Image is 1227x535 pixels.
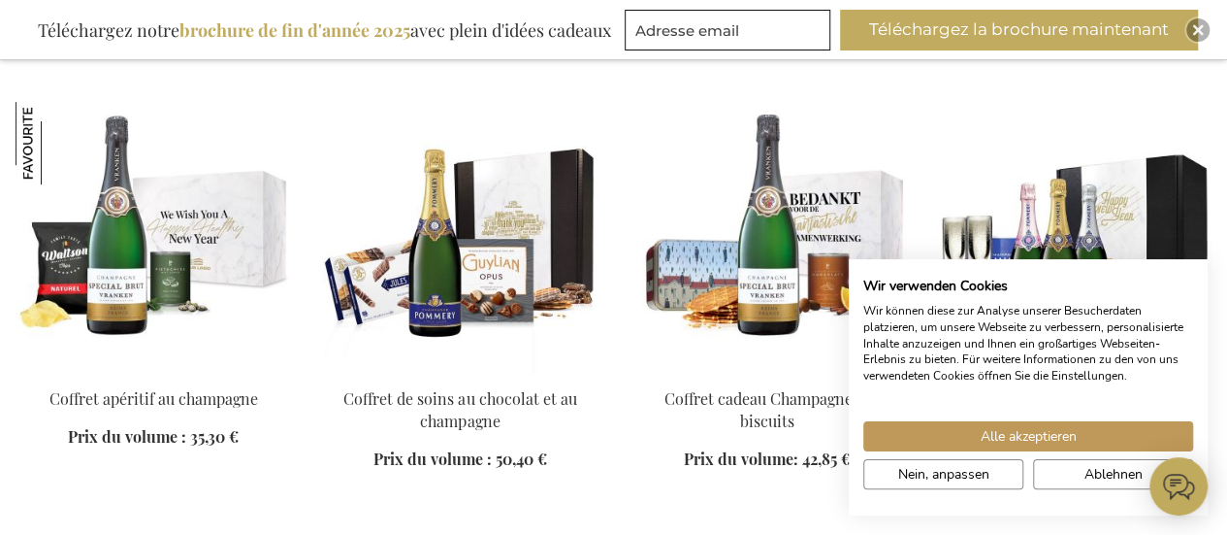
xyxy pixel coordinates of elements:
img: Coffret gourmand Champagne et Chocolat [322,102,597,374]
font: Prix du volume : [373,449,492,469]
a: Coffret cadeau Champagne et Biscuits [630,364,905,383]
button: Alle verweigern cookies [1033,459,1193,489]
img: Coffret apéritif au champagne [16,102,98,184]
button: Téléchargez la brochure maintenant [840,10,1198,50]
p: Wir können diese zur Analyse unserer Besucherdaten platzieren, um unsere Webseite zu verbessern, ... [863,303,1193,385]
a: Prix du volume : 35,30 € [68,426,239,449]
font: Téléchargez la brochure maintenant [869,19,1169,39]
input: Adresse email [625,10,830,50]
img: Fermer [1192,24,1204,36]
a: Prix du volume : 50,40 € [373,449,547,471]
span: Alle akzeptieren [981,426,1077,447]
img: Coffret cadeau Champagne et Biscuits [630,102,905,374]
img: Le Coffret Prestige Pommery XL [936,102,1211,374]
a: Coffret cadeau Champagne et biscuits [664,388,870,431]
span: Nein, anpassen [898,464,989,485]
font: Prix du volume : [68,426,186,447]
div: Fermer [1186,18,1210,42]
font: brochure de fin d'année 2025 [179,18,410,42]
font: avec plein d'idées cadeaux [410,18,611,42]
iframe: cadre belco-activateur [1149,457,1208,516]
a: Coffret apéritif au champagne [49,388,258,409]
font: 35,30 € [190,426,239,447]
font: 50,40 € [496,449,547,469]
a: Prix du volume: 42,85 € [684,449,851,471]
img: Coffret Apéritif Champagne [16,102,291,374]
span: Ablehnen [1084,464,1143,485]
a: Coffret gourmand Champagne et Chocolat [322,364,597,383]
font: Téléchargez notre [38,18,179,42]
a: Coffret de soins au chocolat et au champagne [343,388,576,431]
font: Prix du volume: [684,449,798,469]
h2: Wir verwenden Cookies [863,278,1193,295]
form: offres marketing et promotions [625,10,836,56]
a: Coffret Apéritif Champagne Coffret apéritif au champagne [16,364,291,383]
font: 42,85 € [802,449,851,469]
button: Akzeptieren Sie alle cookies [863,421,1193,451]
button: cookie Einstellungen anpassen [863,459,1023,489]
